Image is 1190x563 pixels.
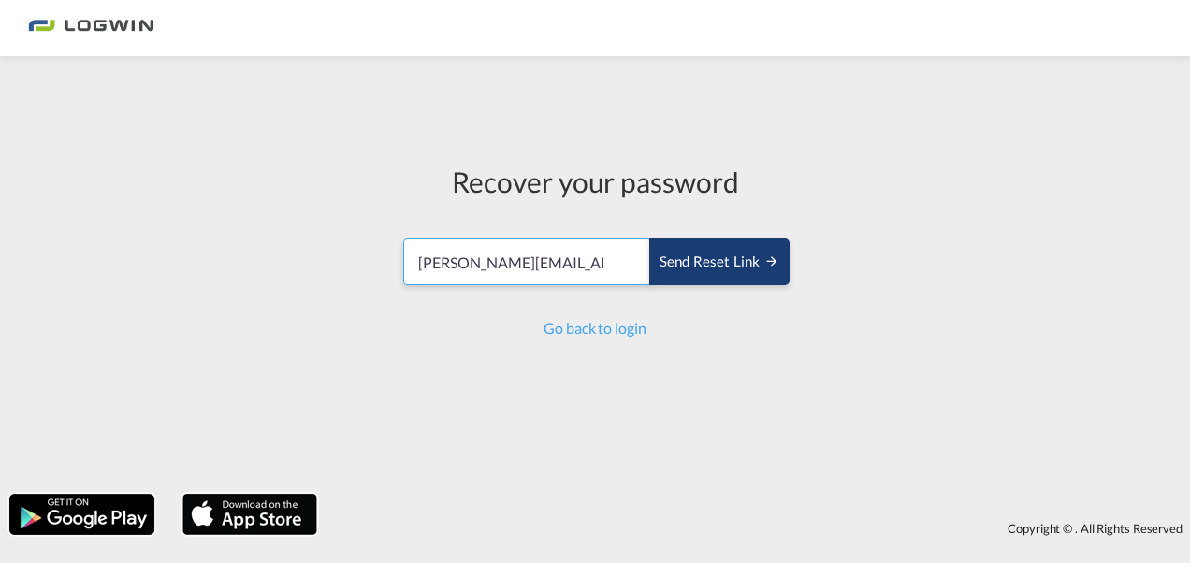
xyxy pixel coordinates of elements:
[181,492,319,537] img: apple.png
[764,253,779,268] md-icon: icon-arrow-right
[649,238,790,285] button: SEND RESET LINK
[327,512,1190,544] div: Copyright © . All Rights Reserved
[544,319,646,337] a: Go back to login
[400,162,790,201] div: Recover your password
[28,7,154,50] img: bc73a0e0d8c111efacd525e4c8ad7d32.png
[7,492,156,537] img: google.png
[403,238,651,285] input: Email
[660,252,779,273] div: Send reset link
